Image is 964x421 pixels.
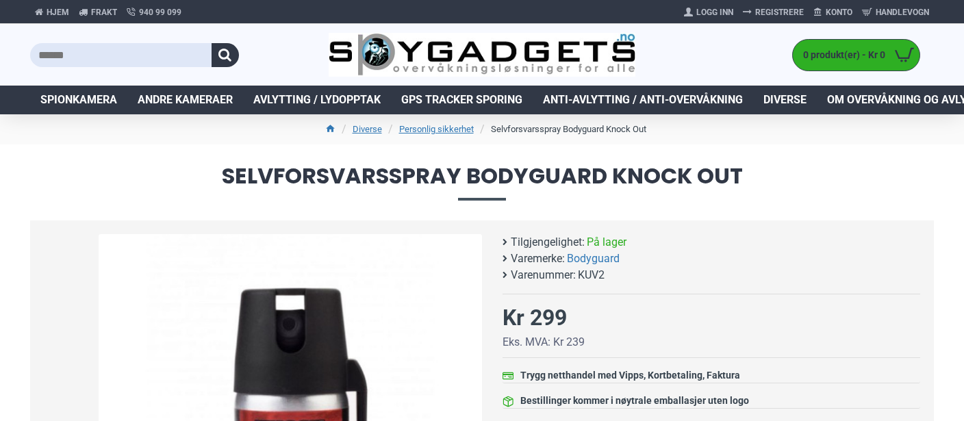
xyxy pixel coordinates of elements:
[520,394,749,408] div: Bestillinger kommer i nøytrale emballasjer uten logo
[696,6,733,18] span: Logg Inn
[127,86,243,114] a: Andre kameraer
[793,48,889,62] span: 0 produkt(er) - Kr 0
[738,1,809,23] a: Registrere
[763,92,807,108] span: Diverse
[567,251,620,267] a: Bodyguard
[30,86,127,114] a: Spionkamera
[511,251,565,267] b: Varemerke:
[40,92,117,108] span: Spionkamera
[511,267,576,283] b: Varenummer:
[353,123,382,136] a: Diverse
[793,40,919,71] a: 0 produkt(er) - Kr 0
[47,6,69,18] span: Hjem
[30,165,934,200] span: Selvforsvarsspray Bodyguard Knock Out
[857,1,934,23] a: Handlevogn
[511,234,585,251] b: Tilgjengelighet:
[587,234,626,251] span: På lager
[243,86,391,114] a: Avlytting / Lydopptak
[391,86,533,114] a: GPS Tracker Sporing
[138,92,233,108] span: Andre kameraer
[329,33,636,77] img: SpyGadgets.no
[399,123,474,136] a: Personlig sikkerhet
[91,6,117,18] span: Frakt
[876,6,929,18] span: Handlevogn
[520,368,740,383] div: Trygg netthandel med Vipps, Kortbetaling, Faktura
[578,267,605,283] span: KUV2
[679,1,738,23] a: Logg Inn
[826,6,852,18] span: Konto
[139,6,181,18] span: 940 99 099
[503,301,567,334] div: Kr 299
[755,6,804,18] span: Registrere
[753,86,817,114] a: Diverse
[533,86,753,114] a: Anti-avlytting / Anti-overvåkning
[543,92,743,108] span: Anti-avlytting / Anti-overvåkning
[809,1,857,23] a: Konto
[253,92,381,108] span: Avlytting / Lydopptak
[401,92,522,108] span: GPS Tracker Sporing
